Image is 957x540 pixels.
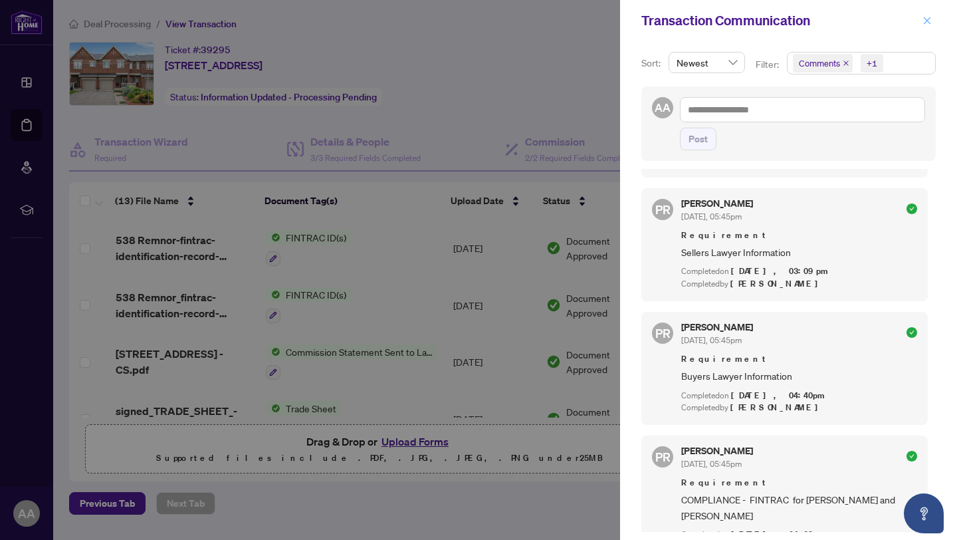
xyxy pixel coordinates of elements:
div: Completed by [681,278,917,291]
span: Buyers Lawyer Information [681,368,917,384]
h5: [PERSON_NAME] [681,446,753,456]
span: check-circle [906,327,917,338]
span: COMPLIANCE - FINTRAC for [PERSON_NAME] and [PERSON_NAME] [681,492,917,523]
h5: [PERSON_NAME] [681,323,753,332]
button: Post [680,128,716,150]
span: AA [655,99,671,116]
p: Filter: [756,57,781,72]
div: Transaction Communication [641,11,918,31]
span: [DATE], 05:45pm [681,211,742,221]
span: PR [655,200,671,219]
span: check-circle [906,203,917,214]
span: Comments [793,54,853,72]
span: [DATE], 04:39pm [731,529,830,540]
span: [DATE], 04:40pm [731,390,827,401]
button: Open asap [904,493,944,533]
span: PR [655,448,671,466]
h5: [PERSON_NAME] [681,199,753,208]
p: Sort: [641,56,663,70]
div: +1 [867,57,877,70]
span: check-circle [906,451,917,462]
div: Completed on [681,390,917,402]
span: Requirement [681,229,917,242]
span: [PERSON_NAME] [730,278,825,289]
div: Completed by [681,402,917,414]
span: [DATE], 05:45pm [681,459,742,469]
span: [DATE], 03:09pm [731,265,830,277]
span: close [922,16,932,25]
span: Comments [799,57,840,70]
span: Requirement [681,476,917,489]
span: Sellers Lawyer Information [681,245,917,260]
span: [PERSON_NAME] [730,402,825,413]
span: Requirement [681,352,917,366]
span: Newest [677,53,737,72]
span: close [843,60,849,67]
div: Completed on [681,265,917,278]
span: [DATE], 05:45pm [681,335,742,345]
span: PR [655,324,671,342]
